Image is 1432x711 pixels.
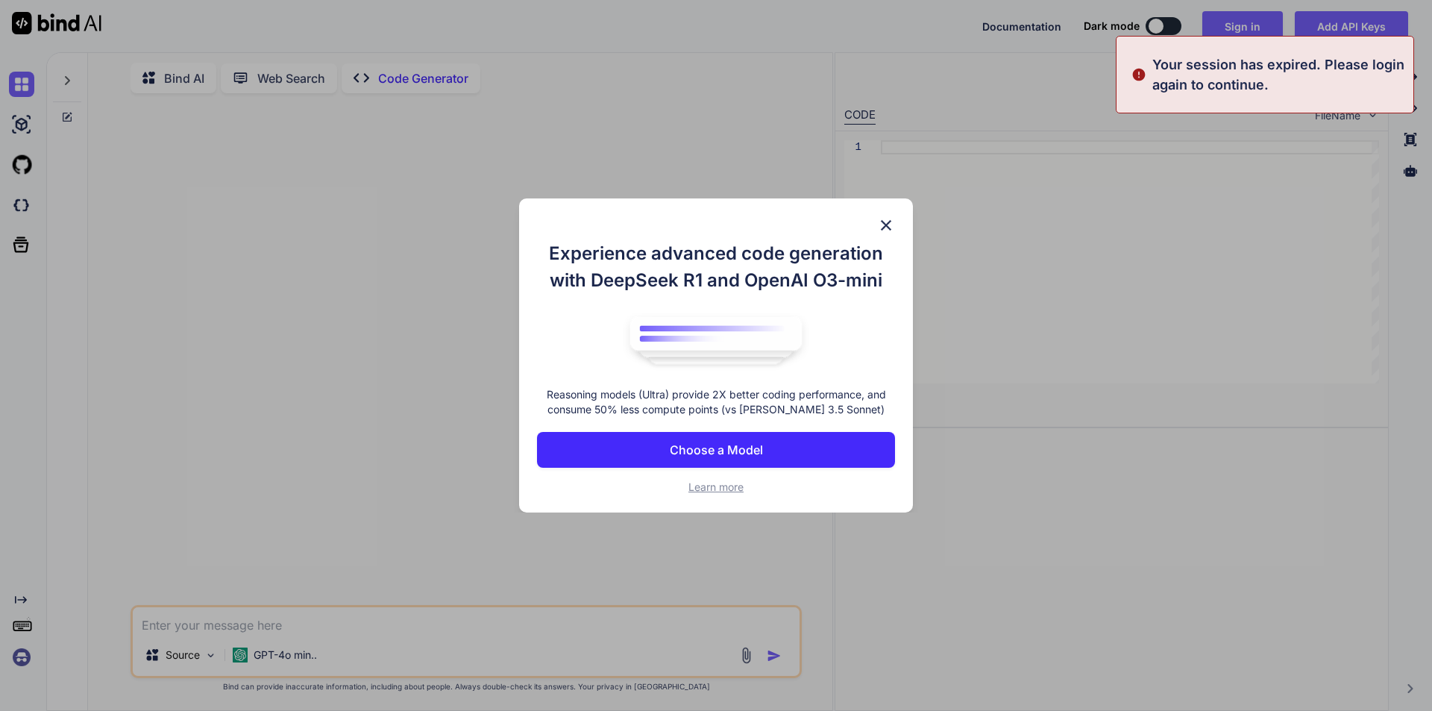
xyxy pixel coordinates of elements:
h1: Experience advanced code generation with DeepSeek R1 and OpenAI O3-mini [537,240,895,294]
span: Learn more [688,480,744,493]
p: Your session has expired. Please login again to continue. [1152,54,1404,95]
img: close [877,216,895,234]
button: Choose a Model [537,432,895,468]
img: alert [1131,54,1146,95]
p: Choose a Model [670,441,763,459]
p: Reasoning models (Ultra) provide 2X better coding performance, and consume 50% less compute point... [537,387,895,417]
img: bind logo [619,309,813,373]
